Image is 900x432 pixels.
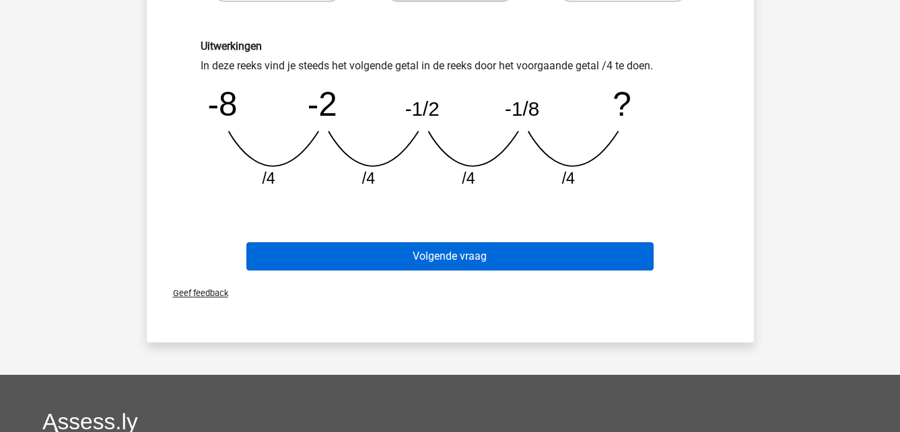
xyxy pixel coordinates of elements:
tspan: /4 [462,170,475,187]
tspan: /4 [361,170,374,187]
tspan: ? [613,85,631,122]
tspan: -2 [307,85,337,122]
tspan: -8 [207,85,237,122]
tspan: /4 [561,170,574,187]
div: In deze reeks vind je steeds het volgende getal in de reeks door het voorgaande getal /4 te doen. [191,40,710,199]
tspan: -1/2 [405,98,439,120]
h6: Uitwerkingen [201,40,700,52]
tspan: -1/8 [505,98,539,120]
button: Volgende vraag [246,242,654,271]
tspan: /4 [262,170,275,187]
span: Geef feedback [162,288,228,298]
